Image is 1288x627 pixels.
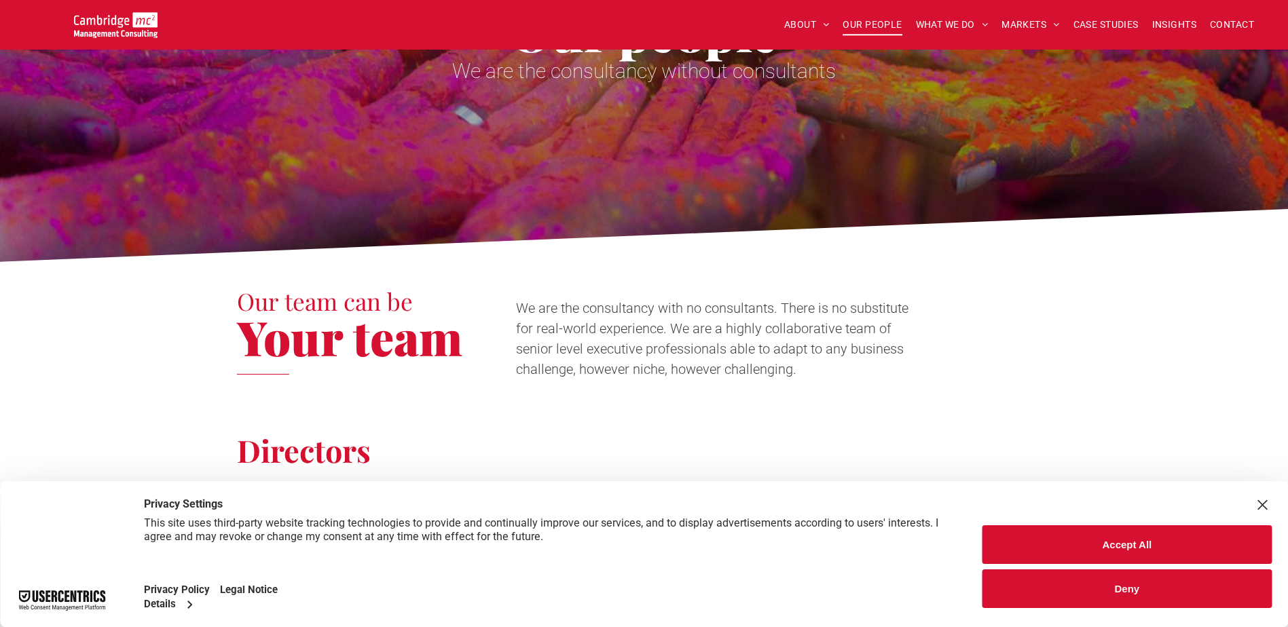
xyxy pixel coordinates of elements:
[909,14,995,35] a: WHAT WE DO
[74,12,158,38] img: Go to Homepage
[237,285,413,317] span: Our team can be
[452,59,836,83] span: We are the consultancy without consultants
[1145,14,1203,35] a: INSIGHTS
[237,305,462,368] span: Your team
[74,14,158,28] a: Your Business Transformed | Cambridge Management Consulting
[777,14,836,35] a: ABOUT
[1203,14,1261,35] a: CONTACT
[237,430,371,470] span: Directors
[516,300,908,377] span: We are the consultancy with no consultants. There is no substitute for real-world experience. We ...
[836,14,908,35] a: OUR PEOPLE
[1067,14,1145,35] a: CASE STUDIES
[995,14,1066,35] a: MARKETS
